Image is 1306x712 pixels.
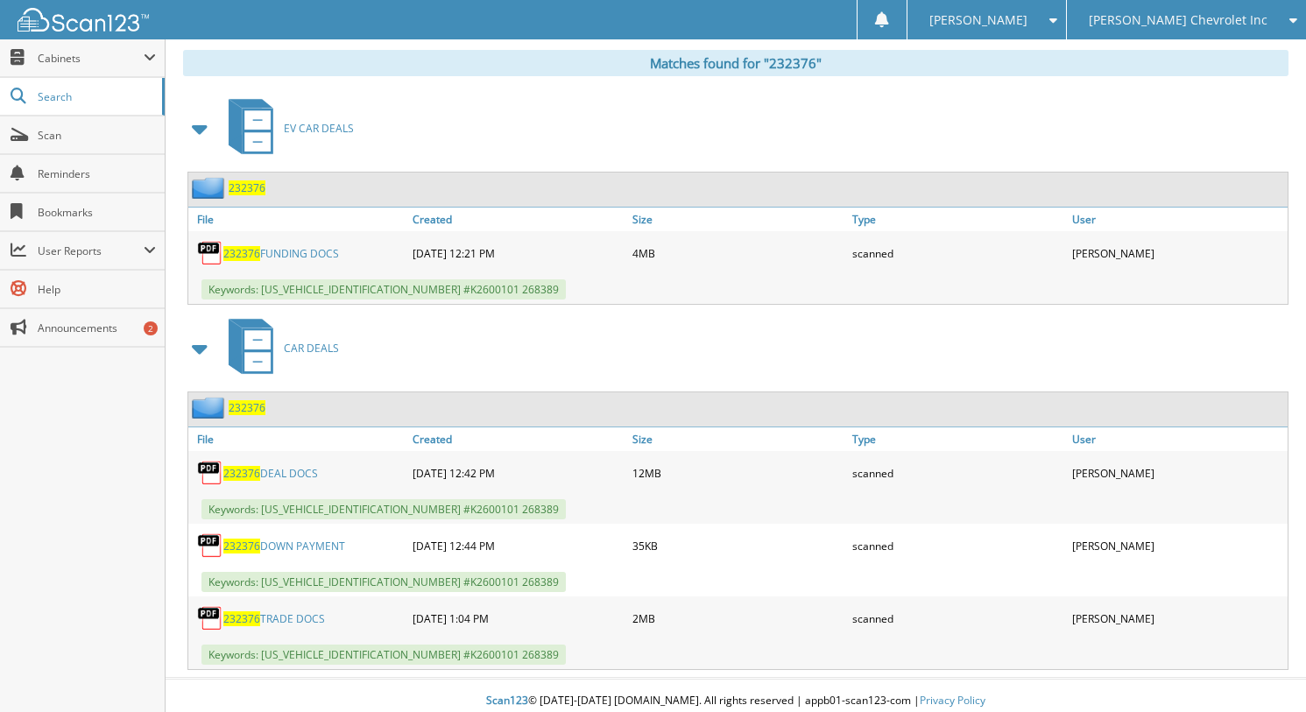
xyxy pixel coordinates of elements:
a: Created [408,427,628,451]
span: Keywords: [US_VEHICLE_IDENTIFICATION_NUMBER] #K2600101 268389 [201,279,566,300]
span: 232376 [223,539,260,553]
div: [DATE] 12:42 PM [408,455,628,490]
span: Reminders [38,166,156,181]
a: 232376DEAL DOCS [223,466,318,481]
img: scan123-logo-white.svg [18,8,149,32]
span: 232376 [223,246,260,261]
a: Size [628,208,848,231]
span: Bookmarks [38,205,156,220]
span: [PERSON_NAME] Chevrolet Inc [1089,15,1267,25]
a: User [1068,208,1288,231]
span: Search [38,89,153,104]
div: [DATE] 12:21 PM [408,236,628,271]
div: 35KB [628,528,848,563]
a: Type [848,427,1068,451]
a: Size [628,427,848,451]
img: PDF.png [197,532,223,559]
a: 232376 [229,400,265,415]
a: 232376TRADE DOCS [223,611,325,626]
div: [PERSON_NAME] [1068,236,1288,271]
div: Matches found for "232376" [183,50,1288,76]
span: 232376 [223,466,260,481]
span: Keywords: [US_VEHICLE_IDENTIFICATION_NUMBER] #K2600101 268389 [201,572,566,592]
div: scanned [848,455,1068,490]
div: [DATE] 12:44 PM [408,528,628,563]
span: Keywords: [US_VEHICLE_IDENTIFICATION_NUMBER] #K2600101 268389 [201,499,566,519]
a: 232376DOWN PAYMENT [223,539,345,553]
div: 4MB [628,236,848,271]
span: CAR DEALS [284,341,339,356]
a: Created [408,208,628,231]
span: Cabinets [38,51,144,66]
div: 2MB [628,601,848,636]
span: EV CAR DEALS [284,121,354,136]
span: Keywords: [US_VEHICLE_IDENTIFICATION_NUMBER] #K2600101 268389 [201,645,566,665]
img: PDF.png [197,460,223,486]
div: 2 [144,321,158,335]
a: Type [848,208,1068,231]
div: [DATE] 1:04 PM [408,601,628,636]
span: Announcements [38,321,156,335]
a: User [1068,427,1288,451]
a: File [188,208,408,231]
div: [PERSON_NAME] [1068,528,1288,563]
div: scanned [848,528,1068,563]
div: scanned [848,601,1068,636]
div: [PERSON_NAME] [1068,455,1288,490]
span: User Reports [38,243,144,258]
span: Help [38,282,156,297]
div: scanned [848,236,1068,271]
a: EV CAR DEALS [218,94,354,163]
span: Scan [38,128,156,143]
span: [PERSON_NAME] [929,15,1027,25]
a: 232376 [229,180,265,195]
span: 232376 [223,611,260,626]
a: CAR DEALS [218,314,339,383]
img: PDF.png [197,240,223,266]
a: Privacy Policy [920,693,985,708]
img: folder2.png [192,397,229,419]
span: Scan123 [486,693,528,708]
a: 232376FUNDING DOCS [223,246,339,261]
img: PDF.png [197,605,223,631]
div: 12MB [628,455,848,490]
div: [PERSON_NAME] [1068,601,1288,636]
img: folder2.png [192,177,229,199]
a: File [188,427,408,451]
